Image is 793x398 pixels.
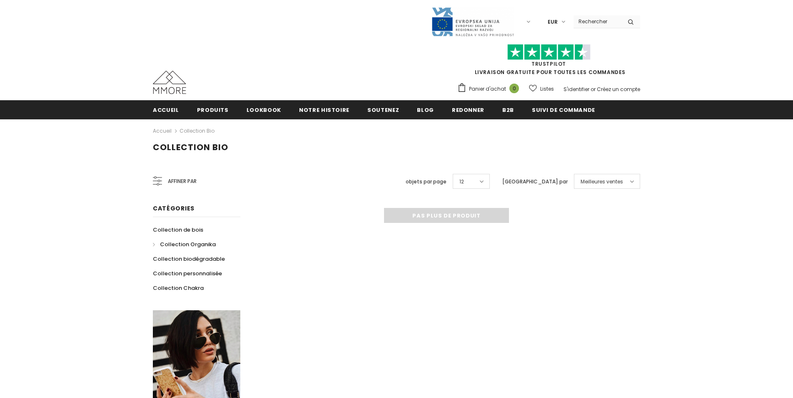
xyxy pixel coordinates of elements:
span: Catégories [153,204,195,213]
img: Cas MMORE [153,71,186,94]
span: EUR [548,18,558,26]
a: Accueil [153,100,179,119]
a: Collection de bois [153,222,203,237]
span: Blog [417,106,434,114]
span: Collection Chakra [153,284,204,292]
a: Collection biodégradable [153,252,225,266]
span: Redonner [452,106,484,114]
a: Collection Bio [180,127,214,134]
span: Affiner par [168,177,197,186]
span: Collection Organika [160,240,216,248]
span: Listes [540,85,554,93]
a: S'identifier [564,86,589,93]
span: Panier d'achat [469,85,506,93]
a: Accueil [153,126,172,136]
span: Notre histoire [299,106,349,114]
span: Collection de bois [153,226,203,234]
span: LIVRAISON GRATUITE POUR TOUTES LES COMMANDES [457,48,640,76]
a: Lookbook [247,100,281,119]
img: Javni Razpis [431,7,514,37]
span: Collection Bio [153,141,228,153]
span: soutenez [367,106,399,114]
a: Collection personnalisée [153,266,222,281]
span: B2B [502,106,514,114]
a: Notre histoire [299,100,349,119]
span: Suivi de commande [532,106,595,114]
a: Blog [417,100,434,119]
img: Faites confiance aux étoiles pilotes [507,44,591,60]
label: [GEOGRAPHIC_DATA] par [502,178,568,186]
span: or [591,86,596,93]
a: Collection Organika [153,237,216,252]
span: Accueil [153,106,179,114]
span: 12 [459,178,464,186]
a: Javni Razpis [431,18,514,25]
input: Search Site [574,15,621,27]
a: B2B [502,100,514,119]
span: Produits [197,106,229,114]
a: Panier d'achat 0 [457,83,523,95]
span: Meilleures ventes [581,178,623,186]
a: Collection Chakra [153,281,204,295]
a: Produits [197,100,229,119]
a: Suivi de commande [532,100,595,119]
span: 0 [509,84,519,93]
span: Collection biodégradable [153,255,225,263]
a: Listes [529,82,554,96]
span: Collection personnalisée [153,269,222,277]
label: objets par page [406,178,446,186]
a: Créez un compte [597,86,640,93]
span: Lookbook [247,106,281,114]
a: soutenez [367,100,399,119]
a: Redonner [452,100,484,119]
a: TrustPilot [531,60,566,67]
